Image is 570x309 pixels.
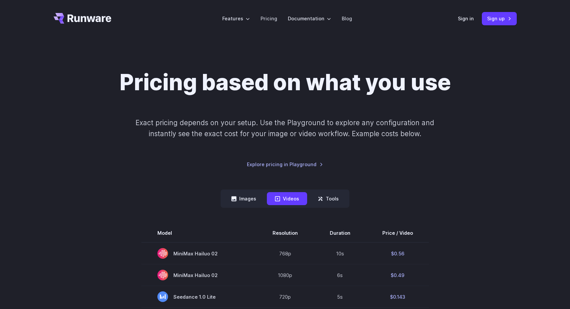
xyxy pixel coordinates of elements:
[366,242,429,264] td: $0.56
[257,242,314,264] td: 768p
[247,160,323,168] a: Explore pricing in Playground
[54,13,111,24] a: Go to /
[261,15,277,22] a: Pricing
[366,264,429,286] td: $0.49
[310,192,347,205] button: Tools
[257,264,314,286] td: 1080p
[222,15,250,22] label: Features
[314,242,366,264] td: 10s
[157,248,241,259] span: MiniMax Hailuo 02
[257,286,314,308] td: 720p
[123,117,447,140] p: Exact pricing depends on your setup. Use the Playground to explore any configuration and instantl...
[257,224,314,242] th: Resolution
[314,224,366,242] th: Duration
[314,286,366,308] td: 5s
[157,270,241,280] span: MiniMax Hailuo 02
[119,69,451,96] h1: Pricing based on what you use
[314,264,366,286] td: 6s
[141,224,257,242] th: Model
[366,286,429,308] td: $0.143
[267,192,307,205] button: Videos
[288,15,331,22] label: Documentation
[157,291,241,302] span: Seedance 1.0 Lite
[223,192,264,205] button: Images
[366,224,429,242] th: Price / Video
[482,12,517,25] a: Sign up
[458,15,474,22] a: Sign in
[342,15,352,22] a: Blog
